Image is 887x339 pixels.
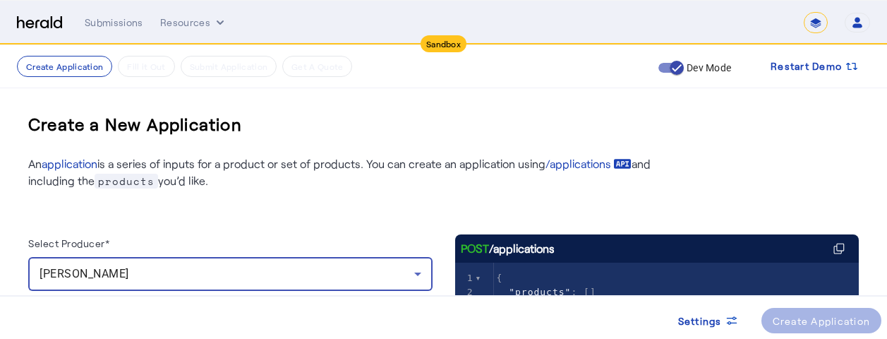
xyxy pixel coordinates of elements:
div: 2 [455,285,476,299]
button: Get A Quote [282,56,352,77]
a: application [42,157,97,170]
span: "products" [509,287,571,297]
p: An is a series of inputs for a product or set of products. You can create an application using an... [28,155,651,189]
span: POST [461,240,489,257]
span: : [] [497,287,596,297]
label: Dev Mode [684,61,731,75]
button: Settings [667,308,750,333]
h3: Create a New Application [28,102,242,147]
mat-expansion-panel-header: Cyber Risk [28,291,433,325]
label: Select Producer* [28,237,109,249]
div: Sandbox [421,35,466,52]
span: [PERSON_NAME] [40,267,129,280]
span: Restart Demo [771,58,842,75]
span: products [95,174,158,189]
button: Resources dropdown menu [160,16,227,30]
img: Herald Logo [17,16,62,30]
div: /applications [461,240,555,257]
button: Fill it Out [118,56,174,77]
button: Create Application [17,56,112,77]
span: { [497,273,503,283]
span: Settings [678,314,722,328]
a: /applications [545,155,632,172]
button: Restart Demo [759,54,870,79]
div: Submissions [85,16,143,30]
button: Submit Application [181,56,277,77]
div: 1 [455,271,476,285]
